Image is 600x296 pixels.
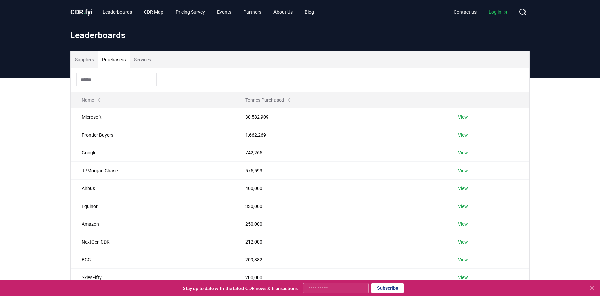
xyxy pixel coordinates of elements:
a: View [458,149,468,156]
td: Microsoft [71,108,235,126]
button: Purchasers [98,51,130,68]
td: NextGen CDR [71,233,235,251]
td: Frontier Buyers [71,126,235,144]
td: 209,882 [235,251,448,268]
td: Google [71,144,235,161]
a: View [458,185,468,192]
td: 575,593 [235,161,448,179]
td: Airbus [71,179,235,197]
nav: Main [448,6,513,18]
td: Equinor [71,197,235,215]
a: Events [212,6,237,18]
a: View [458,274,468,281]
nav: Main [97,6,319,18]
a: About Us [268,6,298,18]
td: 30,582,909 [235,108,448,126]
a: View [458,238,468,245]
td: 212,000 [235,233,448,251]
a: View [458,114,468,120]
td: BCG [71,251,235,268]
a: CDR.fyi [70,7,92,17]
a: View [458,167,468,174]
h1: Leaderboards [70,30,530,40]
td: 200,000 [235,268,448,286]
span: Log in [489,9,508,15]
td: SkiesFifty [71,268,235,286]
a: Contact us [448,6,482,18]
button: Name [76,93,107,107]
a: Pricing Survey [170,6,210,18]
td: 250,000 [235,215,448,233]
a: CDR Map [139,6,169,18]
a: View [458,256,468,263]
a: Partners [238,6,267,18]
td: 330,000 [235,197,448,215]
button: Suppliers [71,51,98,68]
td: 1,662,269 [235,126,448,144]
button: Tonnes Purchased [240,93,297,107]
a: Leaderboards [97,6,137,18]
span: CDR fyi [70,8,92,16]
td: 742,265 [235,144,448,161]
span: . [83,8,85,16]
td: Amazon [71,215,235,233]
a: View [458,132,468,138]
td: JPMorgan Chase [71,161,235,179]
td: 400,000 [235,179,448,197]
button: Services [130,51,155,68]
a: Blog [299,6,319,18]
a: Log in [483,6,513,18]
a: View [458,203,468,210]
a: View [458,221,468,227]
